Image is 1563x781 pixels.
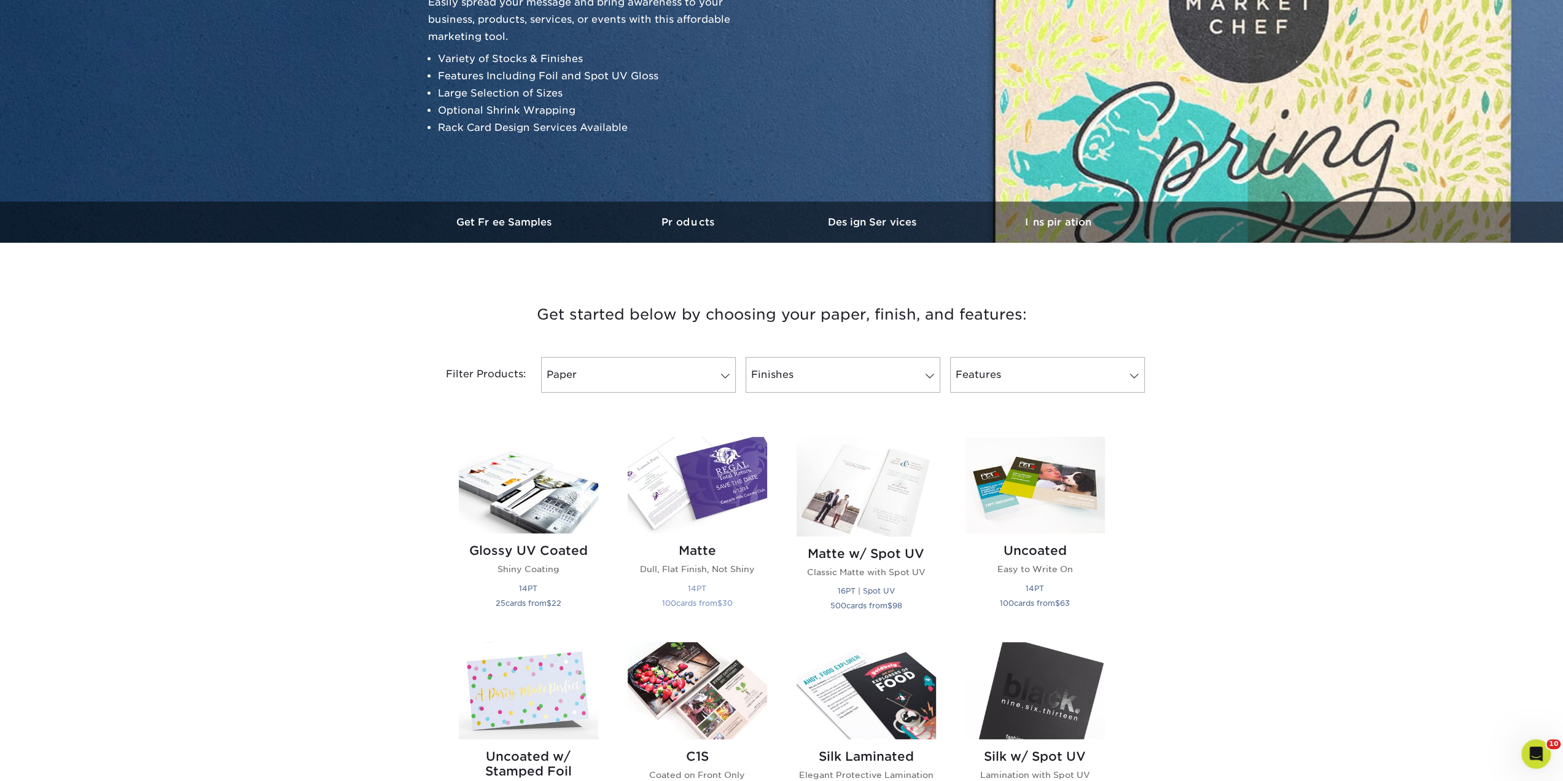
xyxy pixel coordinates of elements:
[838,586,895,595] small: 16PT | Spot UV
[459,437,598,627] a: Glossy UV Coated Postcards Glossy UV Coated Shiny Coating 14PT 25cards from$22
[662,599,733,608] small: cards from
[965,769,1105,781] p: Lamination with Spot UV
[830,601,846,610] span: 500
[496,599,561,608] small: cards from
[965,543,1105,558] h2: Uncoated
[413,202,598,243] a: Get Free Samples
[628,437,767,627] a: Matte Postcards Matte Dull, Flat Finish, Not Shiny 14PT 100cards from$30
[892,601,902,610] span: 98
[966,216,1150,228] h3: Inspiration
[413,357,536,393] div: Filter Products:
[688,584,706,593] small: 14PT
[1026,584,1044,593] small: 14PT
[965,437,1105,627] a: Uncoated Postcards Uncoated Easy to Write On 14PT 100cards from$63
[459,642,598,739] img: Uncoated w/ Stamped Foil Postcards
[598,216,782,228] h3: Products
[1055,599,1060,608] span: $
[830,601,902,610] small: cards from
[722,599,733,608] span: 30
[628,563,767,575] p: Dull, Flat Finish, Not Shiny
[438,50,735,68] li: Variety of Stocks & Finishes
[717,599,722,608] span: $
[459,543,598,558] h2: Glossy UV Coated
[552,599,561,608] span: 22
[438,102,735,119] li: Optional Shrink Wrapping
[797,437,936,627] a: Matte w/ Spot UV Postcards Matte w/ Spot UV Classic Matte with Spot UV 16PT | Spot UV 500cards fr...
[1000,599,1014,608] span: 100
[965,749,1105,764] h2: Silk w/ Spot UV
[628,543,767,558] h2: Matte
[628,437,767,533] img: Matte Postcards
[965,642,1105,739] img: Silk w/ Spot UV Postcards
[950,357,1145,393] a: Features
[628,769,767,781] p: Coated on Front Only
[541,357,736,393] a: Paper
[438,119,735,136] li: Rack Card Design Services Available
[459,563,598,575] p: Shiny Coating
[628,642,767,739] img: C1S Postcards
[1000,599,1070,608] small: cards from
[438,85,735,102] li: Large Selection of Sizes
[797,642,936,739] img: Silk Laminated Postcards
[628,749,767,764] h2: C1S
[782,202,966,243] a: Design Services
[413,216,598,228] h3: Get Free Samples
[887,601,892,610] span: $
[797,769,936,781] p: Elegant Protective Lamination
[547,599,552,608] span: $
[1060,599,1070,608] span: 63
[797,566,936,578] p: Classic Matte with Spot UV
[662,599,676,608] span: 100
[1521,739,1551,769] iframe: Intercom live chat
[519,584,537,593] small: 14PT
[438,68,735,85] li: Features Including Foil and Spot UV Gloss
[782,216,966,228] h3: Design Services
[459,437,598,533] img: Glossy UV Coated Postcards
[459,749,598,779] h2: Uncoated w/ Stamped Foil
[965,563,1105,575] p: Easy to Write On
[797,546,936,561] h2: Matte w/ Spot UV
[1546,739,1561,749] span: 10
[966,202,1150,243] a: Inspiration
[797,749,936,764] h2: Silk Laminated
[496,599,505,608] span: 25
[797,437,936,536] img: Matte w/ Spot UV Postcards
[965,437,1105,533] img: Uncoated Postcards
[746,357,940,393] a: Finishes
[423,287,1141,342] h3: Get started below by choosing your paper, finish, and features:
[598,202,782,243] a: Products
